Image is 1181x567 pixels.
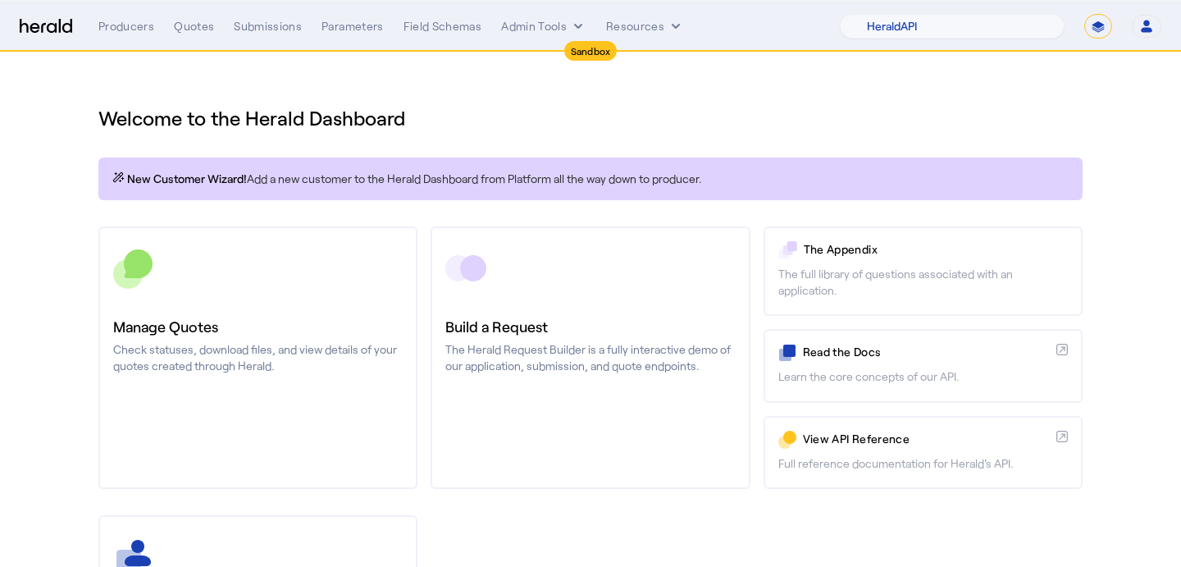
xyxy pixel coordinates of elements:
p: View API Reference [803,431,1050,447]
p: Learn the core concepts of our API. [778,368,1068,385]
div: Field Schemas [404,18,482,34]
a: Manage QuotesCheck statuses, download files, and view details of your quotes created through Herald. [98,226,417,489]
p: Add a new customer to the Herald Dashboard from Platform all the way down to producer. [112,171,1069,187]
p: Check statuses, download files, and view details of your quotes created through Herald. [113,341,403,374]
h3: Build a Request [445,315,735,338]
span: New Customer Wizard! [127,171,247,187]
p: The full library of questions associated with an application. [778,266,1068,299]
a: Read the DocsLearn the core concepts of our API. [764,329,1083,402]
p: The Herald Request Builder is a fully interactive demo of our application, submission, and quote ... [445,341,735,374]
button: internal dropdown menu [501,18,586,34]
div: Producers [98,18,154,34]
div: Sandbox [564,41,618,61]
p: The Appendix [804,241,1068,258]
div: Parameters [321,18,384,34]
h3: Manage Quotes [113,315,403,338]
p: Full reference documentation for Herald's API. [778,455,1068,472]
a: The AppendixThe full library of questions associated with an application. [764,226,1083,316]
div: Submissions [234,18,302,34]
img: Herald Logo [20,19,72,34]
h1: Welcome to the Herald Dashboard [98,105,1083,131]
p: Read the Docs [803,344,1050,360]
a: View API ReferenceFull reference documentation for Herald's API. [764,416,1083,489]
button: Resources dropdown menu [606,18,684,34]
div: Quotes [174,18,214,34]
a: Build a RequestThe Herald Request Builder is a fully interactive demo of our application, submiss... [431,226,750,489]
